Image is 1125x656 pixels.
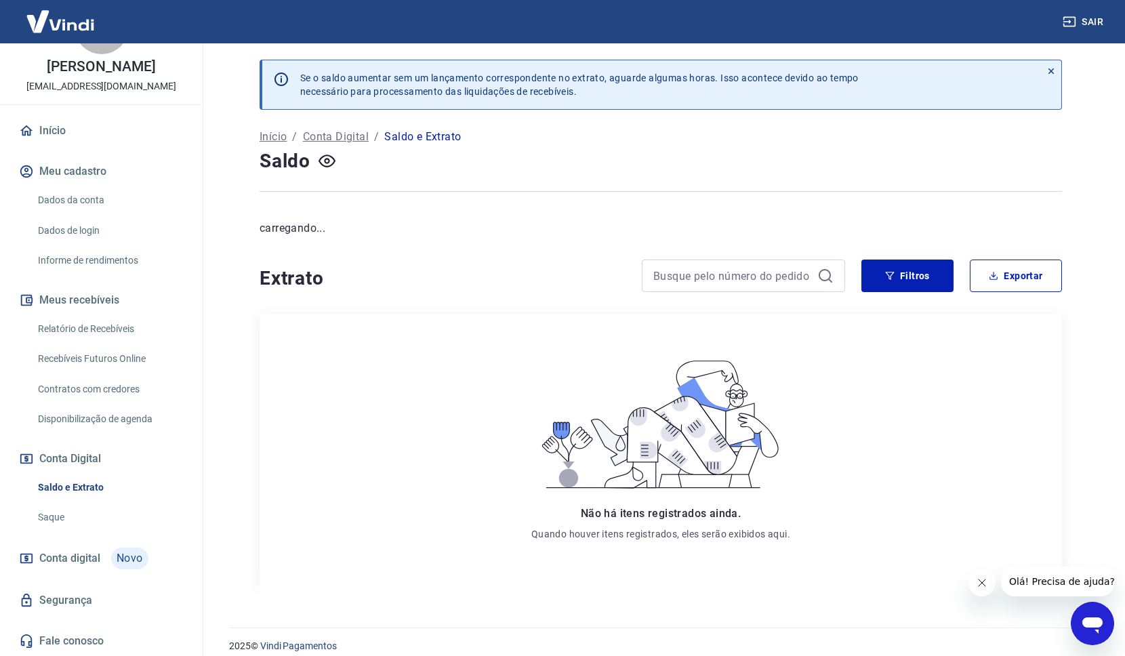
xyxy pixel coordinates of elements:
a: Vindi Pagamentos [260,640,337,651]
a: Segurança [16,586,186,615]
p: Saldo e Extrato [384,129,461,145]
p: [PERSON_NAME] [47,60,155,74]
a: Fale conosco [16,626,186,656]
a: Saque [33,504,186,531]
span: Novo [111,548,148,569]
a: Relatório de Recebíveis [33,315,186,343]
p: Se o saldo aumentar sem um lançamento correspondente no extrato, aguarde algumas horas. Isso acon... [300,71,859,98]
button: Meu cadastro [16,157,186,186]
img: Vindi [16,1,104,42]
iframe: Fechar mensagem [968,569,996,596]
a: Conta digitalNovo [16,542,186,575]
button: Conta Digital [16,444,186,474]
a: Recebíveis Futuros Online [33,345,186,373]
h4: Saldo [260,148,310,175]
p: 2025 © [229,639,1092,653]
button: Sair [1060,9,1109,35]
h4: Extrato [260,265,626,292]
p: Quando houver itens registrados, eles serão exibidos aqui. [531,527,790,541]
a: Saldo e Extrato [33,474,186,501]
a: Conta Digital [303,129,369,145]
span: Conta digital [39,549,100,568]
iframe: Botão para abrir a janela de mensagens [1071,602,1114,645]
span: Olá! Precisa de ajuda? [8,9,114,20]
button: Filtros [861,260,954,292]
p: [EMAIL_ADDRESS][DOMAIN_NAME] [26,79,176,94]
p: / [374,129,379,145]
a: Informe de rendimentos [33,247,186,274]
a: Dados da conta [33,186,186,214]
p: carregando... [260,220,1062,237]
a: Dados de login [33,217,186,245]
a: Início [16,116,186,146]
a: Disponibilização de agenda [33,405,186,433]
button: Meus recebíveis [16,285,186,315]
a: Contratos com credores [33,375,186,403]
a: Início [260,129,287,145]
button: Exportar [970,260,1062,292]
iframe: Mensagem da empresa [1001,567,1114,596]
span: Não há itens registrados ainda. [581,507,741,520]
p: / [292,129,297,145]
input: Busque pelo número do pedido [653,266,812,286]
